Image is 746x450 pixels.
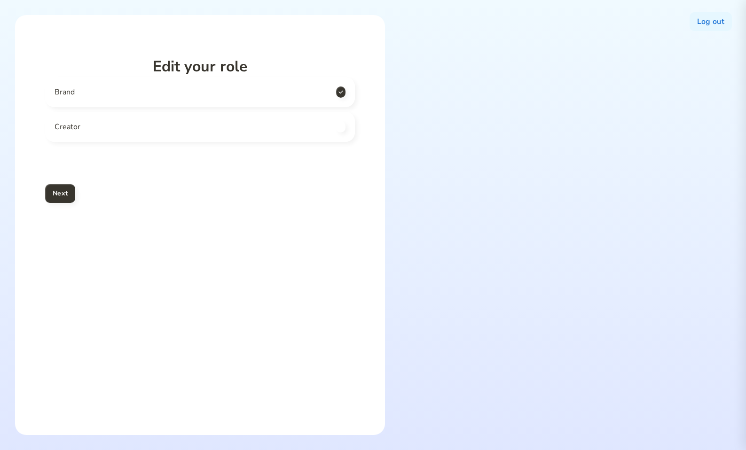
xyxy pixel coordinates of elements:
p: Brand [55,86,75,98]
button: Log out [690,12,732,31]
p: Creator [55,121,80,132]
h4: Next [53,188,68,199]
button: Next [45,184,75,203]
h1: Edit your role [45,56,355,77]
